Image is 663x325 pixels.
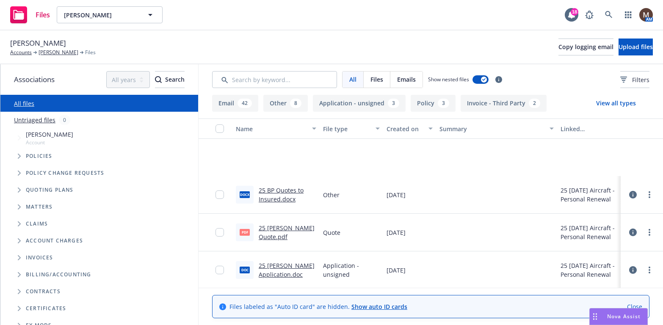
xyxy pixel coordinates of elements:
span: [PERSON_NAME] [26,130,73,139]
span: Associations [14,74,55,85]
div: Created on [387,124,423,133]
span: Copy logging email [558,43,613,51]
span: Contracts [26,289,61,294]
div: 42 [238,99,252,108]
button: Linked associations [557,118,621,139]
div: Search [155,72,185,88]
div: 8 [290,99,301,108]
span: [DATE] [387,228,406,237]
span: Quote [323,228,340,237]
a: Untriaged files [14,116,55,124]
span: Certificates [26,306,66,311]
span: [PERSON_NAME] [10,38,66,49]
div: 3 [388,99,399,108]
a: All files [14,99,34,107]
span: Quoting plans [26,187,74,193]
span: docx [240,191,250,198]
svg: Search [155,76,162,83]
span: Filters [632,75,649,84]
span: Other [323,190,340,199]
input: Toggle Row Selected [215,190,224,199]
span: doc [240,267,250,273]
button: File type [320,118,383,139]
span: Files labeled as "Auto ID card" are hidden. [229,302,407,311]
div: 25 [DATE] Aircraft - Personal Renewal [561,223,617,241]
input: Search by keyword... [212,71,337,88]
div: 3 [438,99,449,108]
input: Toggle Row Selected [215,266,224,274]
button: Upload files [619,39,653,55]
span: Invoices [26,255,53,260]
span: All [349,75,356,84]
button: Name [232,118,320,139]
button: Application - unsigned [313,95,406,112]
span: Filters [620,75,649,84]
span: Claims [26,221,48,226]
button: Created on [383,118,436,139]
input: Toggle Row Selected [215,228,224,237]
span: [PERSON_NAME] [64,11,137,19]
span: Emails [397,75,416,84]
span: [DATE] [387,266,406,275]
a: more [644,190,655,200]
button: [PERSON_NAME] [57,6,163,23]
span: Billing/Accounting [26,272,91,277]
button: Invoice - Third Party [461,95,547,112]
button: Summary [436,118,557,139]
button: Filters [620,71,649,88]
a: Files [7,3,53,27]
div: Linked associations [561,124,617,133]
div: 25 [DATE] Aircraft - Personal Renewal [561,186,617,204]
div: Tree Example [0,128,198,266]
img: photo [639,8,653,22]
span: Account charges [26,238,83,243]
div: Drag to move [590,308,600,325]
span: Application - unsigned [323,261,380,279]
a: 25 BP Quotes to Insured.docx [259,186,304,203]
div: File type [323,124,370,133]
button: Policy [411,95,456,112]
button: Other [263,95,308,112]
a: Show auto ID cards [351,303,407,311]
a: more [644,227,655,237]
a: Report a Bug [581,6,598,23]
span: Upload files [619,43,653,51]
button: SearchSearch [155,71,185,88]
span: Policy change requests [26,171,104,176]
a: 25 [PERSON_NAME] Quote.pdf [259,224,315,241]
span: Files [85,49,96,56]
a: Switch app [620,6,637,23]
a: Accounts [10,49,32,56]
input: Select all [215,124,224,133]
span: Matters [26,204,52,209]
span: [DATE] [387,190,406,199]
div: 2 [529,99,540,108]
a: 25 [PERSON_NAME] Application.doc [259,262,315,278]
span: Account [26,139,73,146]
a: [PERSON_NAME] [39,49,78,56]
div: 18 [571,8,578,16]
span: Files [36,11,50,18]
button: Email [212,95,258,112]
button: Copy logging email [558,39,613,55]
span: Policies [26,154,52,159]
a: Search [600,6,617,23]
button: View all types [583,95,649,112]
div: Name [236,124,307,133]
a: more [644,265,655,275]
div: 25 [DATE] Aircraft - Personal Renewal [561,261,617,279]
div: Summary [439,124,544,133]
span: Files [370,75,383,84]
div: 0 [59,115,70,125]
span: pdf [240,229,250,235]
span: Nova Assist [607,313,641,320]
a: Close [627,302,642,311]
button: Nova Assist [589,308,648,325]
span: Show nested files [428,76,469,83]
